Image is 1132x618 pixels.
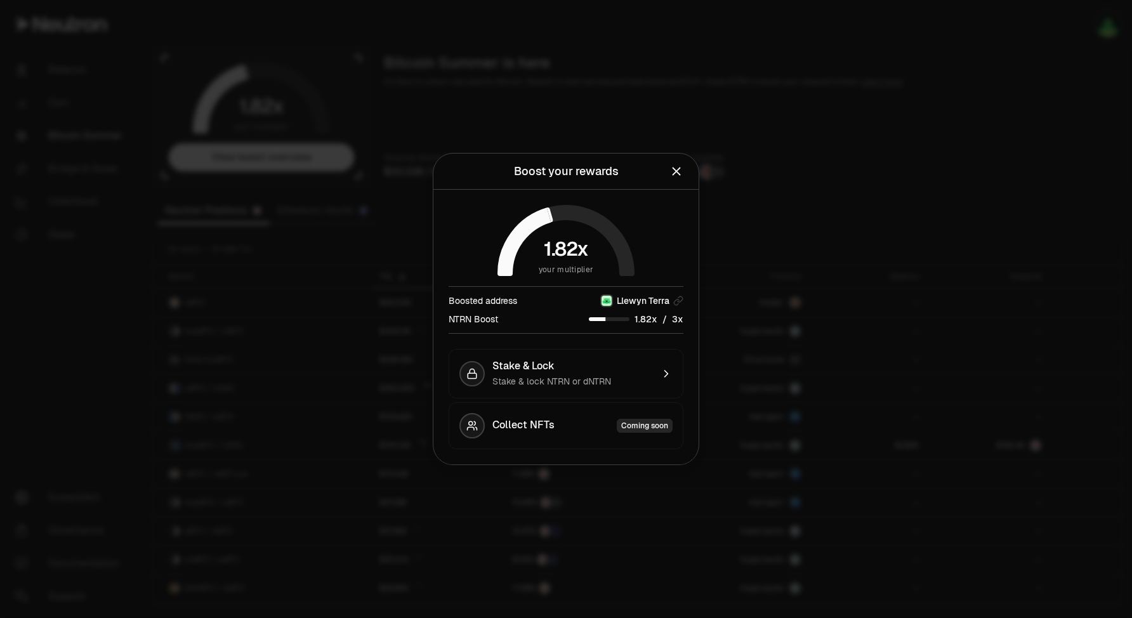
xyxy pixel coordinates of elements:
[449,313,498,325] div: NTRN Boost
[669,162,683,180] button: Close
[539,263,594,276] span: your multiplier
[589,312,683,325] div: /
[600,294,683,307] button: LeapLlewyn Terra
[492,360,555,372] span: Stake & Lock
[492,376,611,387] span: Stake & lock NTRN or dNTRN
[514,162,619,180] div: Boost your rewards
[617,294,669,307] span: Llewyn Terra
[449,294,517,307] div: Boosted address
[617,419,673,433] div: Coming soon
[449,349,683,398] button: Stake & LockStake & lock NTRN or dNTRN
[492,419,555,433] span: Collect NFTs
[449,402,683,449] button: Collect NFTsComing soon
[602,296,612,306] img: Leap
